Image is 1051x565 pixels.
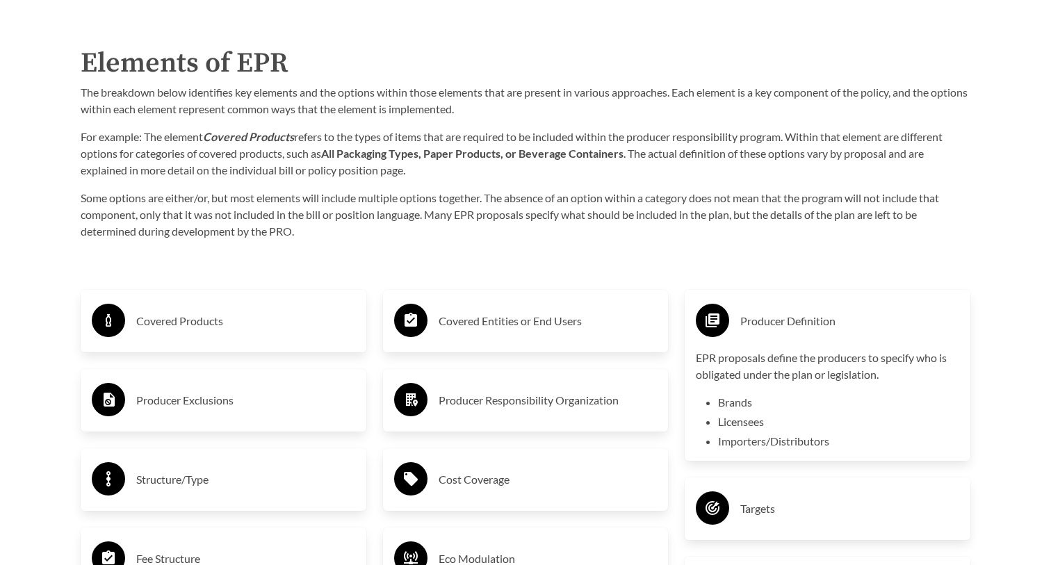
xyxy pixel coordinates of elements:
[81,84,970,117] p: The breakdown below identifies key elements and the options within those elements that are presen...
[439,310,658,332] h3: Covered Entities or End Users
[136,310,355,332] h3: Covered Products
[740,498,959,520] h3: Targets
[718,433,959,450] li: Importers/Distributors
[718,413,959,430] li: Licensees
[81,42,970,84] h2: Elements of EPR
[696,350,959,383] p: EPR proposals define the producers to specify who is obligated under the plan or legislation.
[321,147,624,160] strong: All Packaging Types, Paper Products, or Beverage Containers
[718,394,959,411] li: Brands
[136,468,355,491] h3: Structure/Type
[740,310,959,332] h3: Producer Definition
[81,190,970,240] p: Some options are either/or, but most elements will include multiple options together. The absence...
[81,129,970,179] p: For example: The element refers to the types of items that are required to be included within the...
[203,130,294,143] strong: Covered Products
[136,389,355,411] h3: Producer Exclusions
[439,389,658,411] h3: Producer Responsibility Organization
[439,468,658,491] h3: Cost Coverage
